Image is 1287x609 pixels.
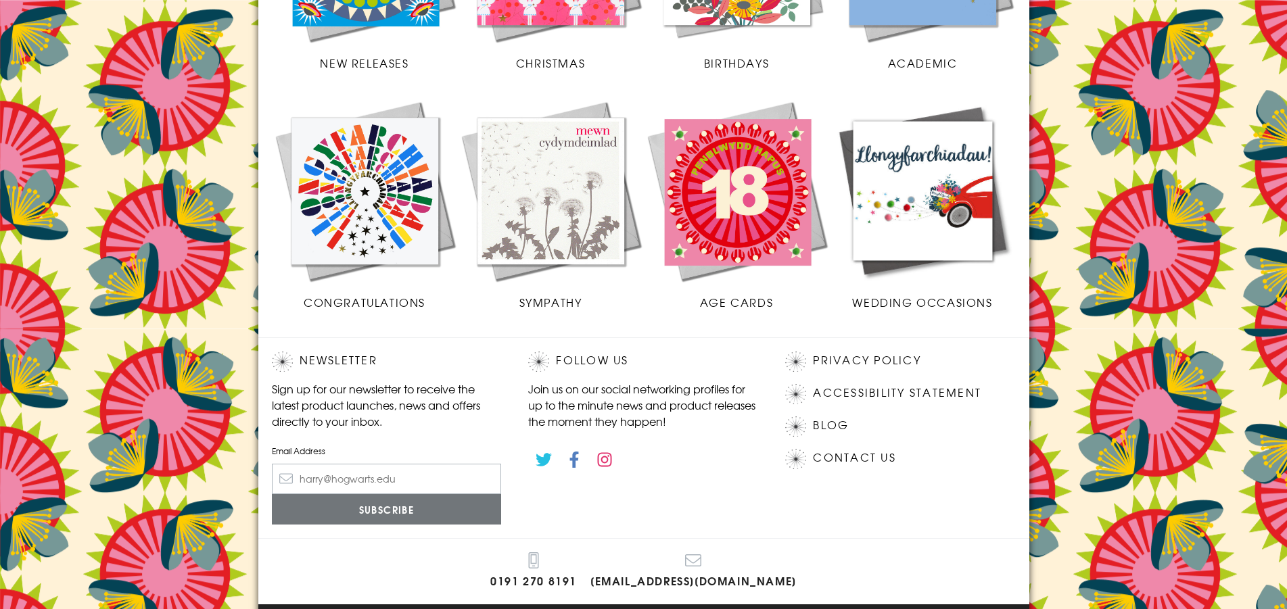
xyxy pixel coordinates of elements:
a: Congratulations [272,98,458,310]
h2: Newsletter [272,351,502,372]
input: Subscribe [272,494,502,525]
p: Join us on our social networking profiles for up to the minute news and product releases the mome... [528,381,758,429]
a: [EMAIL_ADDRESS][DOMAIN_NAME] [590,552,797,591]
label: Email Address [272,445,502,457]
a: 0191 270 8191 [490,552,577,591]
a: Sympathy [458,98,644,310]
h2: Follow Us [528,351,758,372]
span: Wedding Occasions [852,294,992,310]
span: Christmas [516,55,585,71]
a: Blog [813,416,849,435]
span: Age Cards [700,294,773,310]
span: New Releases [320,55,408,71]
span: Birthdays [704,55,769,71]
a: Privacy Policy [813,351,920,370]
a: Wedding Occasions [830,98,1016,310]
span: Congratulations [304,294,425,310]
span: Sympathy [519,294,582,310]
a: Age Cards [644,98,830,310]
a: Accessibility Statement [813,384,981,402]
input: harry@hogwarts.edu [272,464,502,494]
p: Sign up for our newsletter to receive the latest product launches, news and offers directly to yo... [272,381,502,429]
a: Contact Us [813,449,895,467]
span: Academic [888,55,958,71]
